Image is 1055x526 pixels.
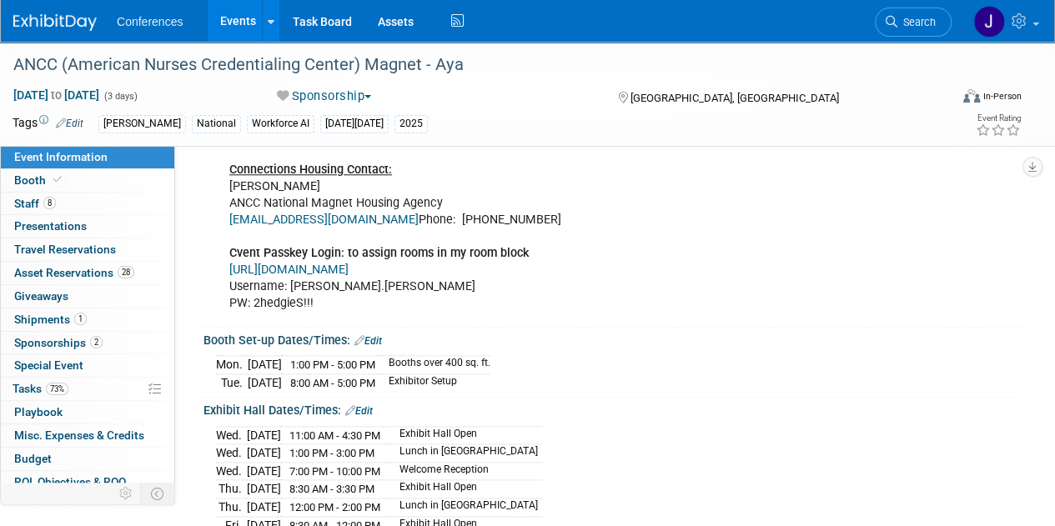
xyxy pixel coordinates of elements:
a: Giveaways [1,285,174,308]
a: Edit [345,405,373,417]
div: [PERSON_NAME] [98,115,186,133]
span: 1 [74,313,87,325]
span: Tasks [13,382,68,395]
td: Wed. [216,444,247,463]
td: Wed. [216,462,247,480]
a: Event Information [1,146,174,168]
a: Special Event [1,354,174,377]
a: Search [875,8,952,37]
td: [DATE] [247,480,281,498]
div: National [192,115,241,133]
span: 1:00 PM - 5:00 PM [290,358,375,371]
td: Wed. [216,426,247,444]
td: Lunch in [GEOGRAPHIC_DATA] [389,498,542,516]
span: Shipments [14,313,87,326]
span: Staff [14,197,56,210]
span: 8 [43,197,56,209]
a: ROI, Objectives & ROO [1,471,174,493]
div: Workforce AI [247,115,314,133]
td: Thu. [216,480,247,498]
div: [DATE][DATE] [320,115,389,133]
a: Playbook [1,401,174,423]
td: Exhibit Hall Open [389,426,542,444]
a: Presentations [1,215,174,238]
div: Exhibit Hall Dates/Times: [203,398,1022,419]
span: 8:30 AM - 3:30 PM [289,483,374,495]
div: 2025 [394,115,428,133]
a: Tasks73% [1,378,174,400]
td: Toggle Event Tabs [141,483,175,504]
a: Misc. Expenses & Credits [1,424,174,447]
a: Sponsorships2 [1,332,174,354]
span: [DATE] [DATE] [13,88,100,103]
span: Travel Reservations [14,243,116,256]
td: Tue. [216,373,248,391]
a: [EMAIL_ADDRESS][DOMAIN_NAME] [229,213,419,227]
span: 11:00 AM - 4:30 PM [289,429,380,442]
td: Personalize Event Tab Strip [112,483,141,504]
img: Format-Inperson.png [963,89,980,103]
td: [DATE] [248,373,282,391]
span: Booth [14,173,65,187]
span: Conferences [117,15,183,28]
span: Search [897,16,936,28]
td: Lunch in [GEOGRAPHIC_DATA] [389,444,542,463]
button: Sponsorship [271,88,378,105]
i: Booth reservation complete [53,175,62,184]
span: Playbook [14,405,63,418]
span: Budget [14,452,52,465]
td: Booths over 400 sq. ft. [379,356,490,374]
td: Exhibitor Setup [379,373,490,391]
span: 2 [90,336,103,348]
img: ExhibitDay [13,14,97,31]
div: Event Rating [976,114,1021,123]
td: Tags [13,114,83,133]
img: Jenny Clavero [973,6,1005,38]
span: 28 [118,266,134,278]
span: 73% [46,383,68,395]
td: Mon. [216,356,248,374]
a: Staff8 [1,193,174,215]
span: 8:00 AM - 5:00 PM [290,377,375,389]
span: 1:00 PM - 3:00 PM [289,447,374,459]
a: [URL][DOMAIN_NAME] [229,263,349,277]
span: to [48,88,64,102]
span: Sponsorships [14,336,103,349]
a: Shipments1 [1,308,174,331]
td: Thu. [216,498,247,516]
div: Event Format [874,87,1022,112]
a: Budget [1,448,174,470]
span: Giveaways [14,289,68,303]
a: Asset Reservations28 [1,262,174,284]
div: In-Person [982,90,1022,103]
span: (3 days) [103,91,138,102]
a: Edit [354,335,382,347]
span: Event Information [14,150,108,163]
span: 7:00 PM - 10:00 PM [289,465,380,478]
a: Booth [1,169,174,192]
span: Misc. Expenses & Credits [14,428,144,442]
span: 12:00 PM - 2:00 PM [289,501,380,513]
td: Welcome Reception [389,462,542,480]
b: Cvent Passkey Login: to assign rooms in my room block [229,246,529,260]
div: ANCC (American Nurses Credentialing Center) Magnet - Aya [8,50,936,80]
span: Presentations [14,219,87,233]
td: Exhibit Hall Open [389,480,542,498]
td: [DATE] [247,444,281,463]
a: Travel Reservations [1,238,174,261]
span: ROI, Objectives & ROO [14,475,126,488]
span: [GEOGRAPHIC_DATA], [GEOGRAPHIC_DATA] [630,92,838,104]
div: Booth Set-up Dates/Times: [203,328,1022,349]
td: [DATE] [247,498,281,516]
td: [DATE] [247,426,281,444]
b: Connections Housing Contact: [229,163,392,177]
span: Special Event [14,358,83,372]
span: Asset Reservations [14,266,134,279]
a: Edit [56,118,83,129]
td: [DATE] [247,462,281,480]
td: [DATE] [248,356,282,374]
